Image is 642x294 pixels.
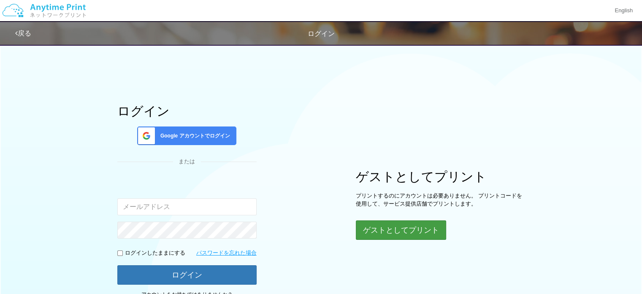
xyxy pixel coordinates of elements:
[356,192,525,208] p: プリントするのにアカウントは必要ありません。 プリントコードを使用して、サービス提供店舗でプリントします。
[117,265,257,285] button: ログイン
[356,170,525,184] h1: ゲストとしてプリント
[117,104,257,118] h1: ログイン
[308,30,335,37] span: ログイン
[157,132,230,140] span: Google アカウントでログイン
[125,249,185,257] p: ログインしたままにする
[196,249,257,257] a: パスワードを忘れた場合
[117,158,257,166] div: または
[117,198,257,215] input: メールアドレス
[15,30,31,37] a: 戻る
[356,220,446,240] button: ゲストとしてプリント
